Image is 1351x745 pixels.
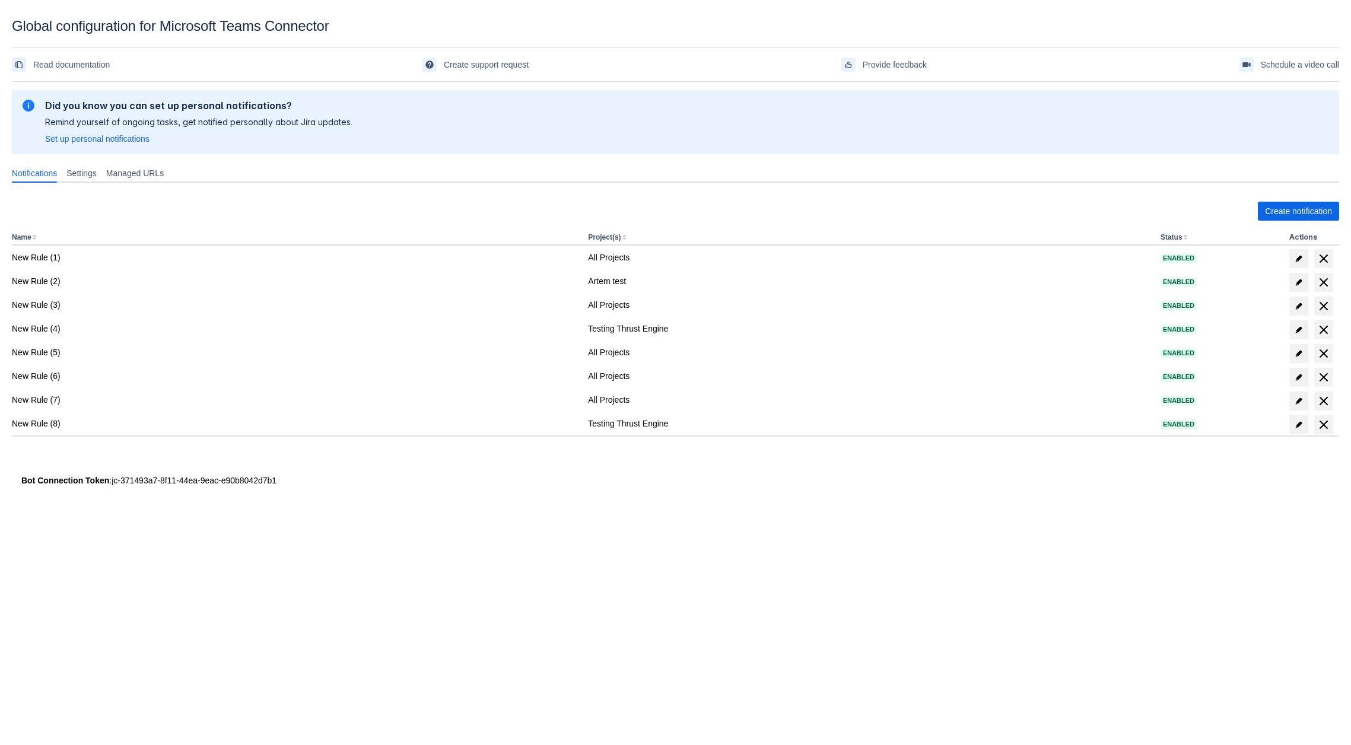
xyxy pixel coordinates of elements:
span: edit [1294,396,1304,406]
div: : jc-371493a7-8f11-44ea-9eac-e90b8042d7b1 [21,475,1330,486]
span: videoCall [1242,60,1251,69]
div: New Rule (5) [12,346,578,358]
span: Enabled [1161,279,1197,285]
div: All Projects [588,346,1151,358]
a: Schedule a video call [1239,55,1339,74]
a: Provide feedback [841,55,927,74]
p: Remind yourself of ongoing tasks, get notified personally about Jira updates. [45,116,352,128]
div: Global configuration for Microsoft Teams Connector [12,18,1339,34]
span: delete [1317,370,1331,384]
span: Schedule a video call [1261,55,1339,74]
th: Actions [1285,230,1339,246]
span: edit [1294,254,1304,263]
span: Enabled [1161,374,1197,380]
span: delete [1317,394,1331,408]
div: New Rule (6) [12,370,578,382]
span: delete [1317,323,1331,337]
h2: Did you know you can set up personal notifications? [45,100,352,112]
strong: Bot Connection Token [21,476,109,485]
div: New Rule (1) [12,251,578,263]
button: Create notification [1258,202,1339,221]
button: Status [1161,233,1182,241]
span: Enabled [1161,397,1197,404]
span: support [425,60,434,69]
span: delete [1317,346,1331,361]
span: delete [1317,299,1331,313]
div: New Rule (4) [12,323,578,335]
div: New Rule (7) [12,394,578,406]
span: edit [1294,325,1304,335]
span: Read documentation [33,55,110,74]
span: Managed URLs [106,167,164,179]
div: All Projects [588,370,1151,382]
span: Provide feedback [863,55,927,74]
span: Enabled [1161,303,1197,309]
button: Name [12,233,31,241]
span: Enabled [1161,255,1197,262]
span: feedback [844,60,853,69]
span: Create support request [444,55,529,74]
span: edit [1294,278,1304,287]
div: All Projects [588,394,1151,406]
div: All Projects [588,299,1151,311]
a: Create support request [422,55,529,74]
span: edit [1294,420,1304,429]
div: New Rule (3) [12,299,578,311]
span: delete [1317,275,1331,289]
div: New Rule (8) [12,418,578,429]
span: documentation [14,60,24,69]
span: Settings [66,167,97,179]
span: edit [1294,349,1304,358]
span: Create notification [1265,202,1332,221]
div: Testing Thrust Engine [588,323,1151,335]
a: Set up personal notifications [45,133,150,145]
span: information [21,98,36,113]
span: edit [1294,372,1304,382]
button: Project(s) [588,233,621,241]
a: Read documentation [12,55,110,74]
span: Enabled [1161,350,1197,356]
span: delete [1317,251,1331,266]
div: All Projects [588,251,1151,263]
div: Testing Thrust Engine [588,418,1151,429]
span: Enabled [1161,421,1197,428]
span: delete [1317,418,1331,432]
div: New Rule (2) [12,275,578,287]
span: Notifications [12,167,57,179]
span: Enabled [1161,326,1197,333]
span: edit [1294,301,1304,311]
div: Artem test [588,275,1151,287]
